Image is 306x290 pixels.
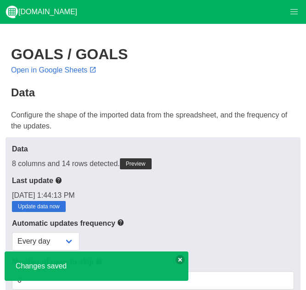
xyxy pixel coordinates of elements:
span: [DATE] 1:44:13 PM [12,191,75,199]
a: Update data now [12,201,66,212]
label: Automatic updates frequency [12,217,294,229]
img: logo_v2_white.png [6,6,18,18]
label: Last update [12,175,294,186]
h4: Data [11,86,295,99]
div: Changes saved [5,251,188,281]
label: Data [12,144,294,155]
p: Configure the shape of the imported data from the spreadsheet, and the frequency of the updates. [11,110,295,132]
a: Open in Google Sheets [11,66,98,74]
div: 8 columns and 14 rows detected. [12,158,294,169]
h2: GOALS / GOALS [11,46,295,62]
a: Preview [120,158,152,169]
